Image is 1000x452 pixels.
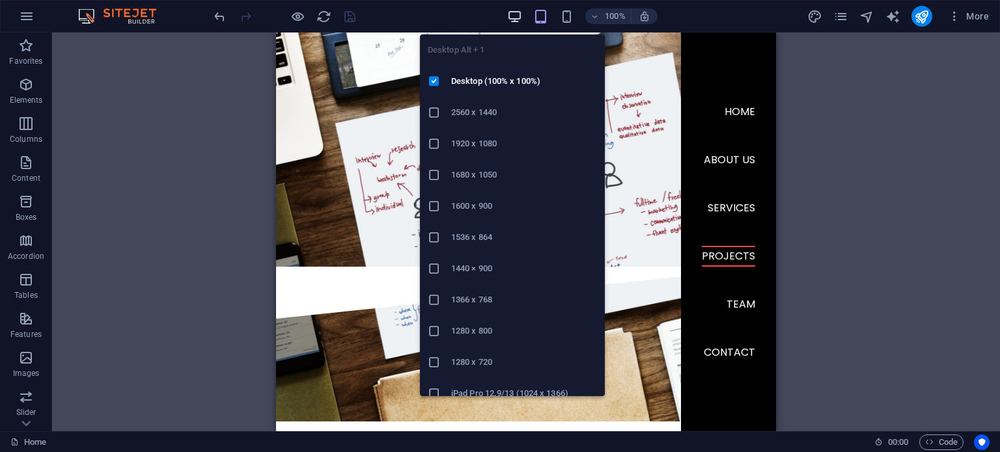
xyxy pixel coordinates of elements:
button: pages [833,8,849,24]
p: Images [13,368,40,379]
i: Undo: Change preview image (Ctrl+Z) [212,9,227,24]
button: More [943,6,994,27]
h6: 1920 x 1080 [451,136,597,152]
h6: 1366 x 768 [451,292,597,308]
a: Click to cancel selection. Double-click to open Pages [10,434,46,450]
i: AI Writer [885,9,900,24]
i: Publish [914,9,929,24]
img: Editor Logo [75,8,173,24]
button: text_generator [885,8,901,24]
i: Reload page [316,9,331,24]
p: Features [10,329,42,339]
h6: 1600 x 900 [451,198,597,214]
p: Content [12,173,40,183]
p: Elements [10,95,43,105]
p: Tables [14,290,38,300]
button: publish [911,6,932,27]
h6: 1440 × 900 [451,261,597,276]
button: 100% [585,8,632,24]
p: Accordion [8,251,44,261]
button: reload [316,8,331,24]
i: Navigator [859,9,874,24]
button: Code [919,434,964,450]
h6: 1536 x 864 [451,230,597,245]
h6: 2560 x 1440 [451,105,597,120]
p: Slider [16,407,36,418]
span: Code [925,434,958,450]
p: Favorites [9,56,42,66]
i: Pages (Ctrl+Alt+S) [833,9,848,24]
p: Boxes [16,212,37,222]
h6: Desktop (100% x 100%) [451,73,597,89]
button: undo [212,8,227,24]
span: 00 00 [888,434,908,450]
button: design [807,8,823,24]
h6: 100% [605,8,626,24]
h6: Session time [874,434,909,450]
i: On resize automatically adjust zoom level to fit chosen device. [639,10,650,22]
button: navigator [859,8,875,24]
h6: 1280 x 800 [451,323,597,339]
h6: 1280 x 720 [451,354,597,370]
span: : [897,437,899,447]
button: Usercentrics [974,434,990,450]
p: Columns [10,134,42,144]
h6: iPad Pro 12.9/13 (1024 x 1366) [451,386,597,401]
h6: 1680 x 1050 [451,167,597,183]
span: More [948,10,989,23]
